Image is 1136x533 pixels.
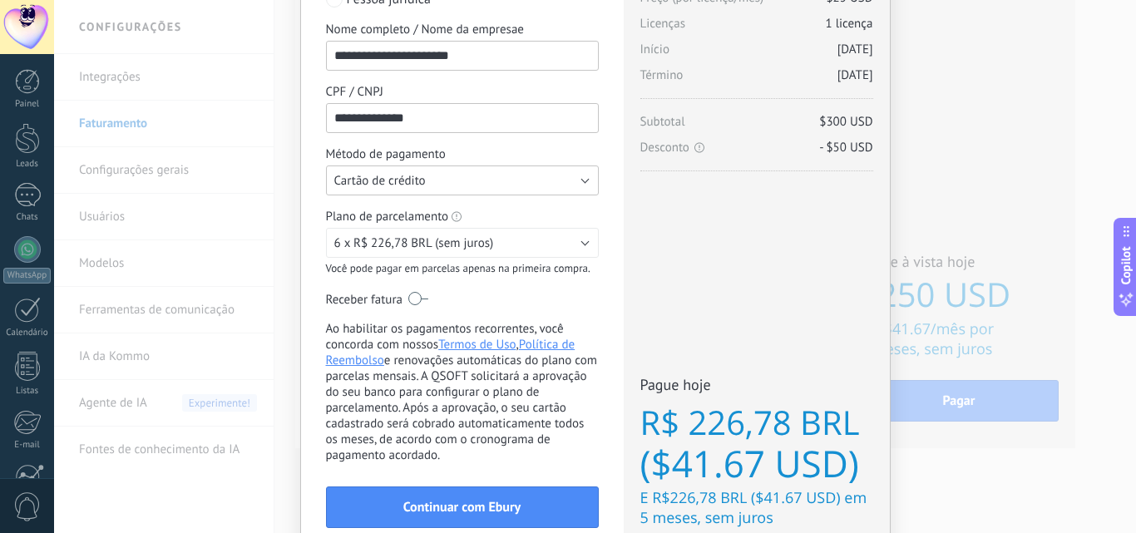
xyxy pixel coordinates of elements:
span: Cartão de crédito [334,173,426,189]
span: ($41.67 USD) [640,445,873,481]
button: Cartão de crédito [326,165,599,195]
div: Listas [3,386,52,397]
div: WhatsApp [3,268,51,284]
span: Continuar com Ebury [403,501,521,513]
span: Pague hoje [640,375,873,399]
span: Início [640,42,873,67]
a: Política de Reembolso [326,337,575,368]
span: 1 licença [825,16,872,32]
span: Subtotal [640,114,873,140]
span: [DATE] [837,42,873,57]
label: CPF / CNPJ [326,84,599,100]
div: Chats [3,212,52,223]
span: Desconto [640,140,873,155]
div: Calendário [3,328,52,338]
p: Você pode pagar em parcelas apenas na primeira compra. [326,261,599,275]
span: Receber fatura [326,292,403,308]
span: - $50 USD [819,140,872,155]
span: Término [640,67,873,93]
label: Plano de parcelamento [326,209,449,225]
span: 6 x R$ 226,78 BRL (sem juros) [334,235,494,251]
label: Método de pagamento [326,146,599,162]
span: R$ 226,78 BRL [640,399,873,445]
p: Ao habilitar os pagamentos recorrentes, você concorda com nossos , e renovações automáticas do pl... [326,321,599,463]
span: [DATE] [837,67,873,83]
a: Termos de Uso [438,337,516,353]
button: 6 x R$ 226,78 BRL (sem juros) [326,228,599,258]
div: Painel [3,99,52,110]
button: Continuar com Ebury [326,486,599,528]
div: Leads [3,159,52,170]
label: Nome completo / Nome da empresae [326,22,599,37]
span: Licenças [640,16,873,42]
span: Copilot [1118,246,1134,284]
span: $300 USD [819,114,872,130]
div: E-mail [3,440,52,451]
span: E R$226,78 BRL ($41.67 USD) em 5 meses, sem juros [640,488,873,528]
